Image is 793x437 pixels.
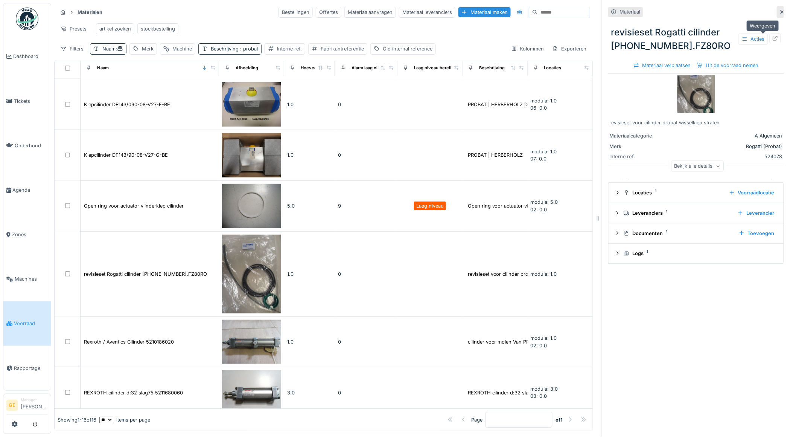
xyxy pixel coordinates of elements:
[458,7,511,17] div: Materiaal maken
[612,206,781,220] summary: Leveranciers1Leverancier
[471,416,482,423] div: Page
[99,25,131,32] div: artikel zoeken
[352,65,388,72] div: Alarm laag niveau
[694,60,762,70] div: Uit de voorraad nemen
[21,397,48,413] li: [PERSON_NAME]
[97,65,109,72] div: Naam
[416,202,444,209] div: Laag niveau
[102,45,123,52] div: Naam
[99,416,150,423] div: items per page
[671,160,724,171] div: Bekijk alle details
[239,46,258,52] span: : probat
[468,101,580,108] div: PROBAT | HERBERHOLZ DF143/90-08-V27-E-BE
[3,79,51,123] a: Tickets
[57,23,90,34] div: Presets
[12,186,48,194] span: Agenda
[669,153,782,160] div: 524078
[236,65,258,72] div: Afbeelding
[630,60,694,70] div: Materiaal verplaatsen
[14,320,48,327] span: Voorraad
[610,132,666,139] div: Materiaalcategorie
[531,343,547,348] span: 02: 0.0
[544,65,562,72] div: Locaties
[669,143,782,150] div: Rogatti (Probat)
[338,270,394,278] div: 0
[3,34,51,79] a: Dashboard
[726,188,778,198] div: Voorraadlocatie
[84,389,183,396] div: REXROTH cilinder d:32 slag75 5211680060
[468,270,578,278] div: revisieset voor cilinder probat wisselklep straten
[142,45,154,52] div: Merk
[84,338,174,345] div: Rexroth / Aventics Cilinder 5210186020
[3,346,51,390] a: Rapportage
[141,25,175,32] div: stockbestelling
[531,207,547,212] span: 02: 0.0
[84,151,168,159] div: Klepcilinder DF143/90-08-V27-G-BE
[316,7,341,18] div: Offertes
[738,34,768,44] div: Acties
[747,20,779,31] div: Weergeven
[624,209,732,217] div: Leveranciers
[669,132,782,139] div: A Algemeen
[75,9,105,16] strong: Materialen
[531,335,557,341] span: modula: 1.0
[479,65,505,72] div: Beschrijving
[287,151,332,159] div: 1.0
[610,143,666,150] div: Merk
[16,8,38,30] img: Badge_color-CXgf-gQk.svg
[383,45,432,52] div: Old internal reference
[84,202,184,209] div: Open ring voor actuator vlinderklep cilinder
[3,168,51,212] a: Agenda
[612,226,781,240] summary: Documenten1Toevoegen
[172,45,192,52] div: Machine
[287,101,332,108] div: 1.0
[15,275,48,283] span: Machines
[735,208,778,218] div: Leverancier
[531,199,558,205] span: modula: 5.0
[414,65,456,72] div: Laag niveau bereikt?
[222,320,281,364] img: Rexroth / Aventics Cilinder 5210186020
[14,98,48,105] span: Tickets
[287,338,332,345] div: 1.0
[508,43,548,54] div: Kolommen
[287,202,332,209] div: 5.0
[468,202,577,209] div: Open ring voor actuator vlinderklep cilinder | ...
[3,257,51,301] a: Machines
[211,45,258,52] div: Beschrijving
[620,8,641,15] div: Materiaal
[6,400,18,411] li: GE
[624,189,723,196] div: Locaties
[3,123,51,168] a: Onderhoud
[84,270,207,278] div: revisieset Rogatti cilinder [PHONE_NUMBER].FZ80RO
[338,101,394,108] div: 0
[222,82,281,127] img: Klepcilinder DF143/090-08-V27-E-BE
[677,75,715,113] img: revisieset Rogatti cilinder 80-200 1012347.FZ80RO
[608,23,784,56] div: revisieset Rogatti cilinder [PHONE_NUMBER].FZ80RO
[301,65,327,72] div: Hoeveelheid
[222,370,281,415] img: REXROTH cilinder d:32 slag75 5211680060
[116,46,123,52] span: :
[531,271,557,277] span: modula: 1.0
[287,389,332,396] div: 3.0
[531,105,547,111] span: 06: 0.0
[612,247,781,261] summary: Logs1
[531,156,547,162] span: 07: 0.0
[399,7,455,18] div: Materiaal leveranciers
[321,45,364,52] div: Fabrikantreferentie
[21,397,48,403] div: Manager
[468,389,592,396] div: REXROTH cilinder d:32 slag75 5211680060 | PROBA...
[277,45,302,52] div: Interne ref.
[15,142,48,149] span: Onderhoud
[338,338,394,345] div: 0
[624,250,775,257] div: Logs
[279,7,313,18] div: Bestellingen
[287,270,332,278] div: 1.0
[12,231,48,238] span: Zones
[531,149,557,154] span: modula: 1.0
[610,119,782,126] div: revisieset voor cilinder probat wisselklep straten
[468,338,584,345] div: cilinder voor molen Van PROBAT diam:32 slag: 150
[344,7,396,18] div: Materiaalaanvragen
[84,101,170,108] div: Klepcilinder DF143/090-08-V27-E-BE
[549,43,590,54] div: Exporteren
[338,202,394,209] div: 9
